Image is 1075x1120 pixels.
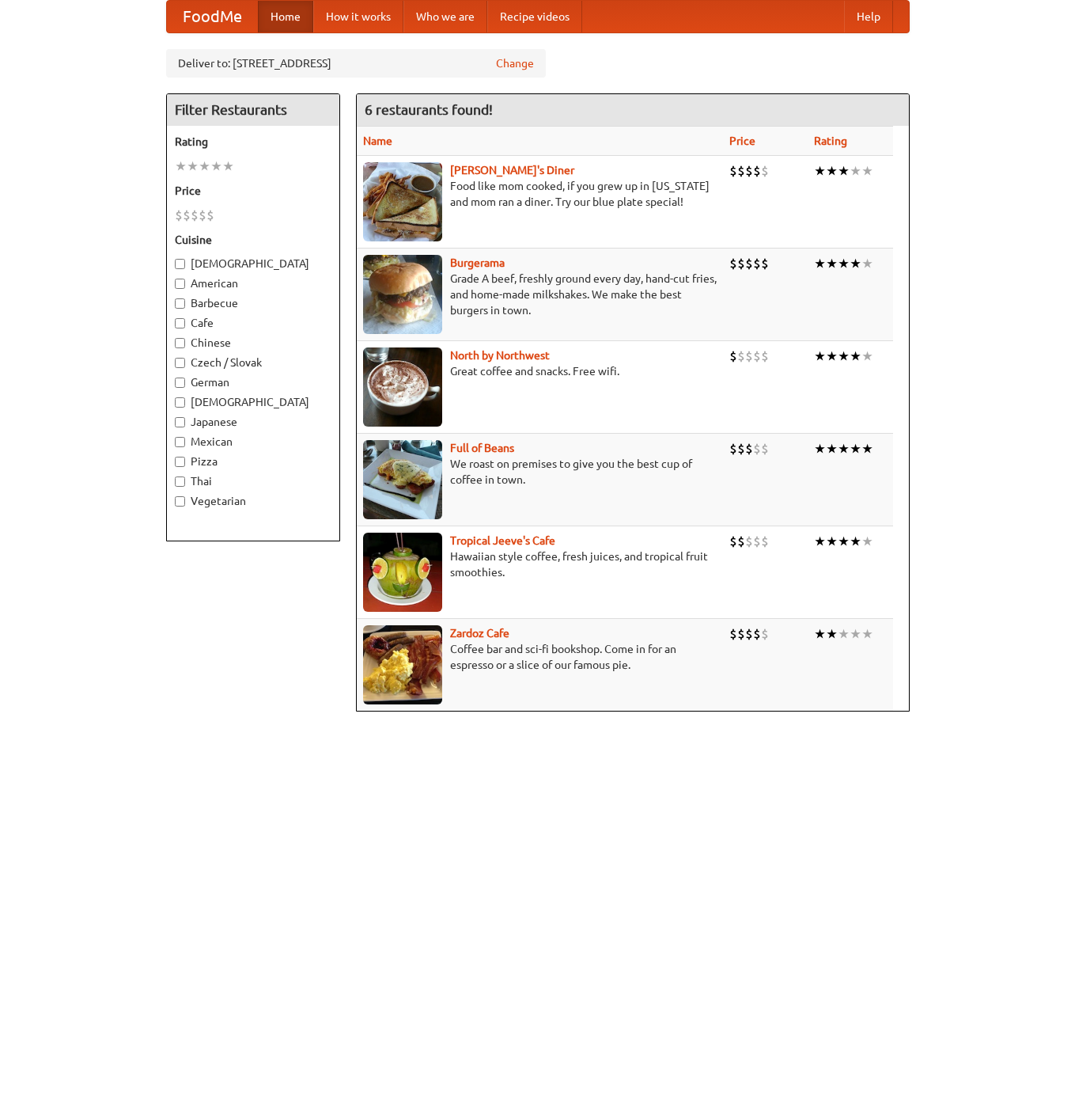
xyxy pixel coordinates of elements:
[450,349,550,362] b: North by Northwest
[487,1,582,32] a: Recipe videos
[450,164,574,177] b: [PERSON_NAME]'s Diner
[363,255,442,334] img: burgerama.jpg
[175,374,331,390] label: German
[850,347,861,365] li: ★
[183,207,191,224] li: $
[814,162,826,180] li: ★
[838,162,850,180] li: ★
[206,207,214,224] li: $
[210,158,222,175] li: ★
[729,533,737,550] li: $
[761,162,769,180] li: $
[175,414,331,430] label: Japanese
[826,625,838,643] li: ★
[175,454,331,469] label: Pizza
[450,442,514,454] a: Full of Beans
[753,347,761,365] li: $
[199,207,206,224] li: $
[838,255,850,272] li: ★
[761,625,769,643] li: $
[450,534,555,547] a: Tropical Jeeve's Cafe
[175,355,331,370] label: Czech / Slovak
[175,434,331,450] label: Mexican
[844,1,893,32] a: Help
[745,162,753,180] li: $
[175,457,185,467] input: Pizza
[737,162,745,180] li: $
[175,295,331,311] label: Barbecue
[365,102,493,117] ng-pluralize: 6 restaurants found!
[175,207,183,224] li: $
[861,533,873,550] li: ★
[814,625,826,643] li: ★
[175,473,331,489] label: Thai
[850,255,861,272] li: ★
[753,162,761,180] li: $
[175,279,185,289] input: American
[826,533,838,550] li: ★
[850,533,861,550] li: ★
[175,134,331,150] h5: Rating
[175,397,185,408] input: [DEMOGRAPHIC_DATA]
[838,347,850,365] li: ★
[745,255,753,272] li: $
[737,625,745,643] li: $
[850,625,861,643] li: ★
[175,378,185,388] input: German
[745,440,753,457] li: $
[187,158,199,175] li: ★
[729,625,737,643] li: $
[761,533,769,550] li: $
[861,440,873,457] li: ★
[175,493,331,509] label: Vegetarian
[729,255,737,272] li: $
[167,94,339,126] h4: Filter Restaurants
[175,496,185,507] input: Vegetarian
[737,347,745,365] li: $
[363,347,442,427] img: north.jpg
[363,625,442,704] img: zardoz.jpg
[826,440,838,457] li: ★
[838,625,850,643] li: ★
[175,394,331,410] label: [DEMOGRAPHIC_DATA]
[222,158,234,175] li: ★
[861,255,873,272] li: ★
[737,255,745,272] li: $
[814,255,826,272] li: ★
[861,347,873,365] li: ★
[450,627,509,640] a: Zardoz Cafe
[745,533,753,550] li: $
[175,183,331,199] h5: Price
[737,533,745,550] li: $
[175,476,185,487] input: Thai
[753,533,761,550] li: $
[363,440,442,519] img: beans.jpg
[729,440,737,457] li: $
[175,417,185,427] input: Japanese
[745,625,753,643] li: $
[363,178,717,210] p: Food like mom cooked, if you grew up in [US_STATE] and mom ran a diner. Try our blue plate special!
[753,625,761,643] li: $
[861,162,873,180] li: ★
[191,207,199,224] li: $
[729,162,737,180] li: $
[761,255,769,272] li: $
[814,440,826,457] li: ★
[175,315,331,331] label: Cafe
[363,363,717,379] p: Great coffee and snacks. Free wifi.
[403,1,487,32] a: Who we are
[175,437,185,447] input: Mexican
[175,275,331,291] label: American
[826,162,838,180] li: ★
[761,347,769,365] li: $
[745,347,753,365] li: $
[175,256,331,271] label: [DEMOGRAPHIC_DATA]
[258,1,313,32] a: Home
[175,232,331,248] h5: Cuisine
[175,338,185,348] input: Chinese
[861,625,873,643] li: ★
[450,256,505,269] b: Burgerama
[175,158,187,175] li: ★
